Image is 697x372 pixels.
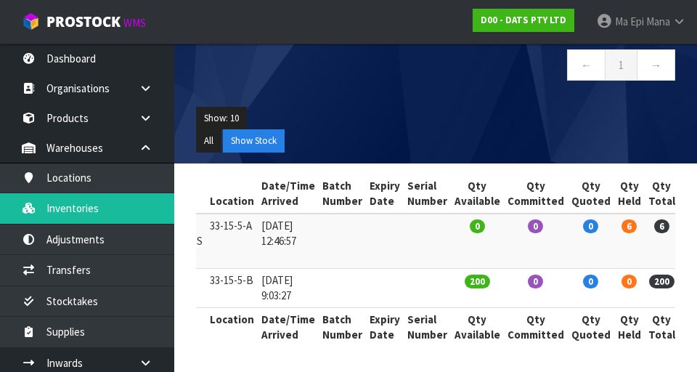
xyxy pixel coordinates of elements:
[366,174,404,214] th: Expiry Date
[614,307,645,346] th: Qty Held
[258,174,319,214] th: Date/Time Arrived
[206,214,258,269] td: 33-15-5-A
[621,275,637,288] span: 0
[404,307,451,346] th: Serial Number
[528,275,543,288] span: 0
[123,16,146,30] small: WMS
[319,307,366,346] th: Batch Number
[206,174,258,214] th: Location
[258,214,319,269] td: [DATE] 12:46:57
[196,107,247,130] button: Show: 10
[196,129,221,153] button: All
[646,15,670,28] span: Mana
[605,49,637,81] a: 1
[366,307,404,346] th: Expiry Date
[621,219,637,233] span: 6
[528,219,543,233] span: 0
[568,174,614,214] th: Qty Quoted
[615,15,644,28] span: Ma Epi
[504,174,568,214] th: Qty Committed
[258,268,319,307] td: [DATE] 9:03:27
[404,174,451,214] th: Serial Number
[567,49,606,81] a: ←
[654,219,669,233] span: 6
[46,12,121,31] span: ProStock
[583,219,598,233] span: 0
[258,307,319,346] th: Date/Time Arrived
[465,275,490,288] span: 200
[451,307,504,346] th: Qty Available
[614,174,645,214] th: Qty Held
[473,9,574,32] a: D00 - DATS PTY LTD
[645,307,679,346] th: Qty Total
[206,307,258,346] th: Location
[568,307,614,346] th: Qty Quoted
[451,174,504,214] th: Qty Available
[22,12,40,31] img: cube-alt.png
[645,174,679,214] th: Qty Total
[481,14,566,26] strong: D00 - DATS PTY LTD
[223,129,285,153] button: Show Stock
[637,49,675,81] a: →
[206,268,258,307] td: 33-15-5-B
[319,174,366,214] th: Batch Number
[196,49,675,85] nav: Page navigation
[649,275,674,288] span: 200
[504,307,568,346] th: Qty Committed
[583,275,598,288] span: 0
[470,219,485,233] span: 0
